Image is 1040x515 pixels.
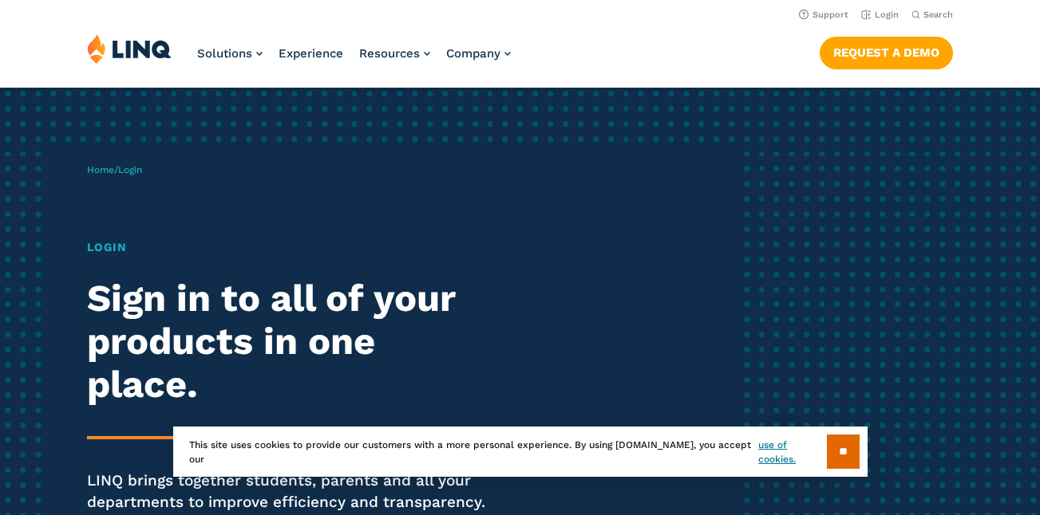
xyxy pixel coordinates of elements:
a: Company [446,46,511,61]
a: Support [799,10,848,20]
span: Search [923,10,953,20]
h2: Sign in to all of your products in one place. [87,277,488,406]
span: Solutions [197,46,252,61]
a: Home [87,164,114,175]
a: use of cookies. [758,438,826,466]
a: Solutions [197,46,263,61]
a: Request a Demo [820,37,953,69]
button: Open Search Bar [911,9,953,21]
span: Resources [359,46,420,61]
img: LINQ | K‑12 Software [87,33,172,64]
a: Experience [279,46,343,61]
span: / [87,164,142,175]
span: Login [118,164,142,175]
a: Resources [359,46,430,61]
a: Login [861,10,899,20]
nav: Button Navigation [820,33,953,69]
h1: Login [87,239,488,257]
div: This site uses cookies to provide our customers with a more personal experience. By using [DOMAIN... [173,427,868,477]
nav: Primary Navigation [197,33,511,86]
span: Company [446,46,500,61]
